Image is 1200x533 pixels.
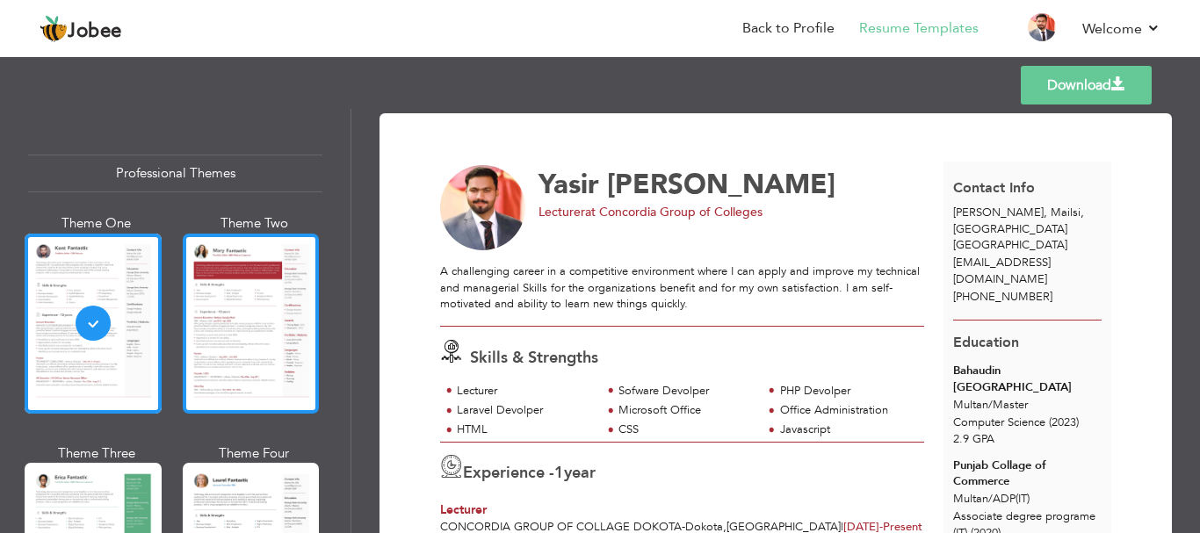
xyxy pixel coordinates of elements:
a: Download [1021,66,1152,104]
span: Yasir [539,166,599,203]
span: (2023) [1049,414,1079,430]
div: Theme One [28,214,165,233]
img: No image [440,165,526,251]
span: Education [953,333,1019,352]
a: Jobee [40,15,122,43]
a: Welcome [1082,18,1160,40]
span: Jobee [68,22,122,41]
div: Bahaudin [GEOGRAPHIC_DATA] [953,363,1102,395]
div: Lecturer [457,383,591,400]
span: 2.9 GPA [953,431,994,447]
img: jobee.io [40,15,68,43]
div: Microsoft Office [618,402,753,419]
div: [GEOGRAPHIC_DATA] [943,205,1111,254]
span: 1 [554,462,564,484]
div: CSS [618,421,753,438]
span: [GEOGRAPHIC_DATA] [953,237,1067,253]
span: , [1081,205,1084,220]
div: A challenging career in a competitive environment where I can apply and improve my technical and ... [440,263,924,313]
a: Back to Profile [742,18,835,39]
div: Theme Two [186,214,323,233]
span: Multan Master [953,397,1028,413]
span: Computer Science [953,414,1045,430]
span: at Concordia Group of Colleges [585,204,763,220]
span: Multan ADP(IT) [953,491,1030,507]
div: HTML [457,421,591,438]
span: Experience - [463,462,554,484]
div: Javascript [780,421,914,438]
div: PHP Devolper [780,383,914,400]
div: Theme Three [28,444,165,463]
div: Office Administration [780,402,914,419]
span: Lecturer [539,204,585,220]
a: Resume Templates [859,18,979,39]
span: Skills & Strengths [470,347,598,369]
div: Professional Themes [28,155,322,192]
label: year [554,462,596,485]
div: Laravel Devolper [457,402,591,419]
span: [PERSON_NAME] [607,166,835,203]
span: / [988,491,993,507]
img: Profile Img [1028,13,1056,41]
span: Contact Info [953,178,1035,198]
span: / [988,397,993,413]
div: Theme Four [186,444,323,463]
span: Lecturer [440,501,487,518]
span: [EMAIL_ADDRESS][DOMAIN_NAME] [953,255,1051,287]
span: [PHONE_NUMBER] [953,289,1052,305]
div: Sofware Devolper [618,383,753,400]
div: Punjab Collage of Commerce [953,457,1102,490]
span: [PERSON_NAME], Mailsi [953,205,1081,220]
